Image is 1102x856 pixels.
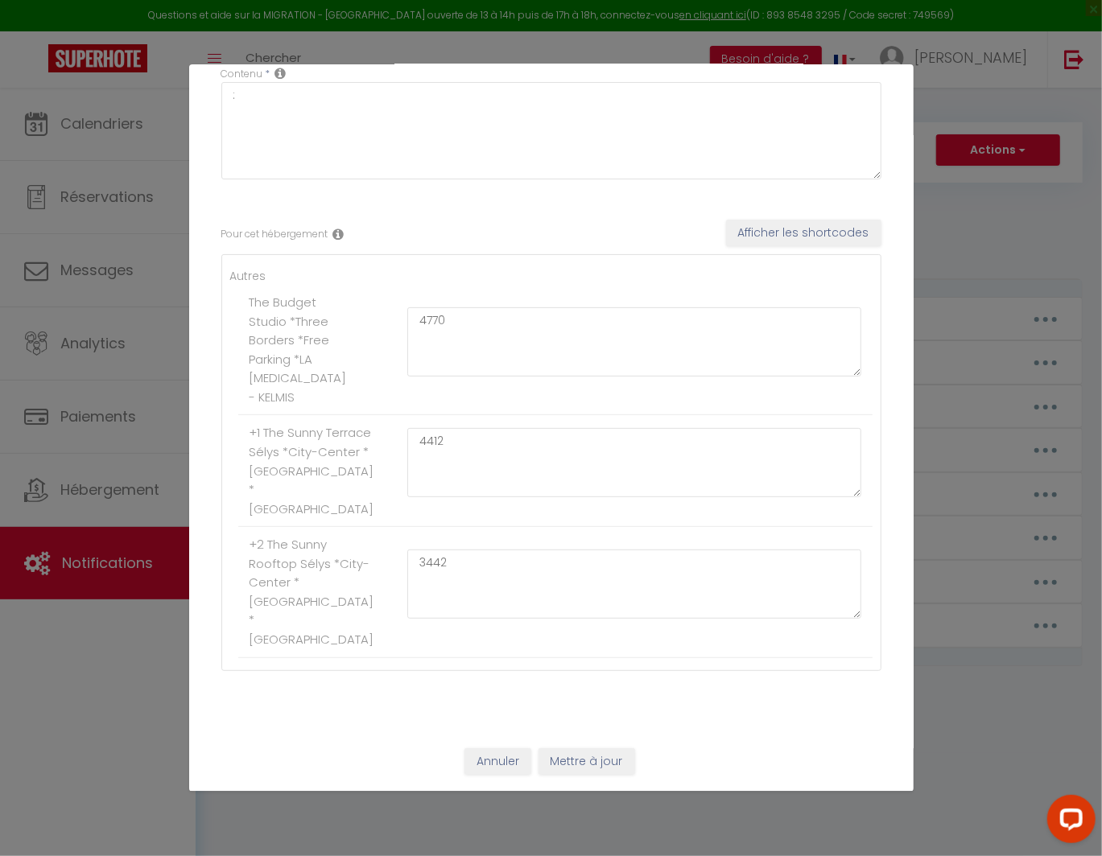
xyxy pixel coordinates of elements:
[1034,788,1102,856] iframe: LiveChat chat widget
[230,267,266,285] label: Autres
[249,423,374,518] label: +1 The Sunny Terrace Sélys *City-Center *[GEOGRAPHIC_DATA] *[GEOGRAPHIC_DATA]
[221,67,263,82] label: Contenu
[275,67,287,80] i: Replacable content
[249,535,374,648] label: +2 The Sunny Rooftop Sélys *City-Center *[GEOGRAPHIC_DATA] *[GEOGRAPHIC_DATA]
[464,748,531,776] button: Annuler
[726,220,881,247] button: Afficher les shortcodes
[333,228,345,241] i: Rental
[249,293,346,406] label: The Budget Studio *Three Borders *Free Parking *LA [MEDICAL_DATA] - KELMIS
[221,227,328,242] label: Pour cet hébergement
[539,748,635,776] button: Mettre à jour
